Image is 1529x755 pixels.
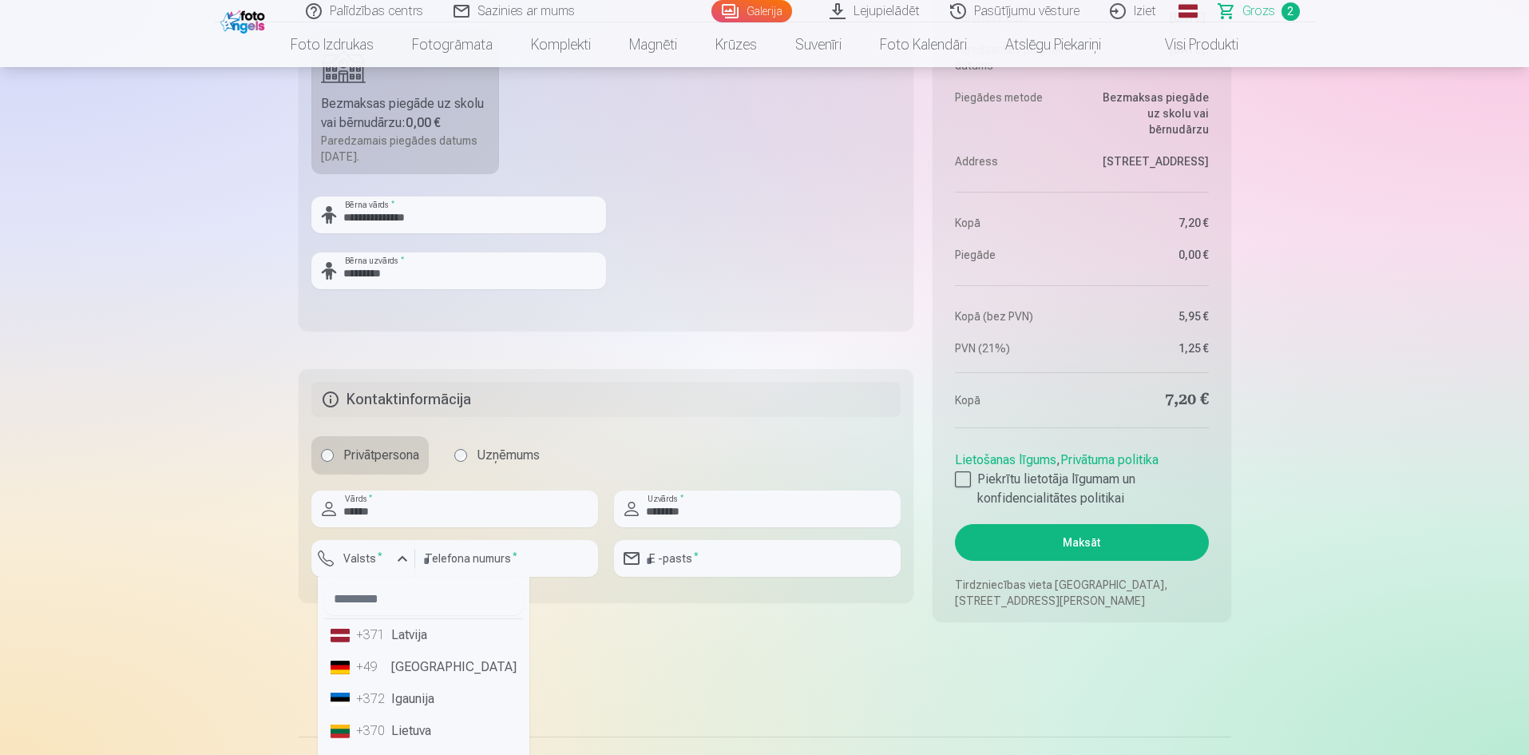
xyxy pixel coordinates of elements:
li: [GEOGRAPHIC_DATA] [324,651,523,683]
div: Bezmaksas piegāde uz skolu vai bērnudārzu : [321,94,490,133]
dt: Address [955,153,1074,169]
button: Valsts* [311,540,415,577]
label: Piekrītu lietotāja līgumam un konfidencialitātes politikai [955,470,1208,508]
div: +371 [356,626,388,645]
img: /fa1 [220,6,269,34]
a: Foto kalendāri [861,22,986,67]
a: Foto izdrukas [271,22,393,67]
dt: Kopā (bez PVN) [955,308,1074,324]
input: Privātpersona [321,449,334,462]
a: Lietošanas līgums [955,452,1056,467]
dt: PVN (21%) [955,340,1074,356]
div: Paredzamais piegādes datums [DATE]. [321,133,490,165]
input: Uzņēmums [454,449,467,462]
div: , [955,444,1208,508]
b: 0,00 € [406,115,441,130]
label: Privātpersona [311,436,429,475]
dt: Kopā [955,215,1074,231]
a: Krūzes [696,22,776,67]
a: Atslēgu piekariņi [986,22,1120,67]
dd: 7,20 € [1090,215,1209,231]
dt: Piegāde [955,247,1074,263]
dd: 1,25 € [1090,340,1209,356]
dt: Piegādes metode [955,89,1074,137]
a: Fotogrāmata [393,22,512,67]
dd: 7,20 € [1090,389,1209,411]
dd: [STREET_ADDRESS] [1090,153,1209,169]
dd: 0,00 € [1090,247,1209,263]
dd: Bezmaksas piegāde uz skolu vai bērnudārzu [1090,89,1209,137]
a: Magnēti [610,22,696,67]
div: +370 [356,721,388,741]
li: Latvija [324,619,523,651]
a: Suvenīri [776,22,861,67]
a: Komplekti [512,22,610,67]
span: Grozs [1242,2,1275,21]
li: Lietuva [324,715,523,747]
h5: Kontaktinformācija [311,382,901,417]
div: +49 [356,658,388,677]
a: Privātuma politika [1060,452,1159,467]
dd: 5,95 € [1090,308,1209,324]
a: Visi produkti [1120,22,1258,67]
label: Valsts [337,550,389,566]
li: Igaunija [324,683,523,715]
button: Maksāt [955,524,1208,561]
label: Uzņēmums [445,436,549,475]
span: 2 [1281,2,1300,21]
p: Tirdzniecības vieta [GEOGRAPHIC_DATA], [STREET_ADDRESS][PERSON_NAME] [955,577,1208,609]
div: +372 [356,689,388,709]
dt: Kopā [955,389,1074,411]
